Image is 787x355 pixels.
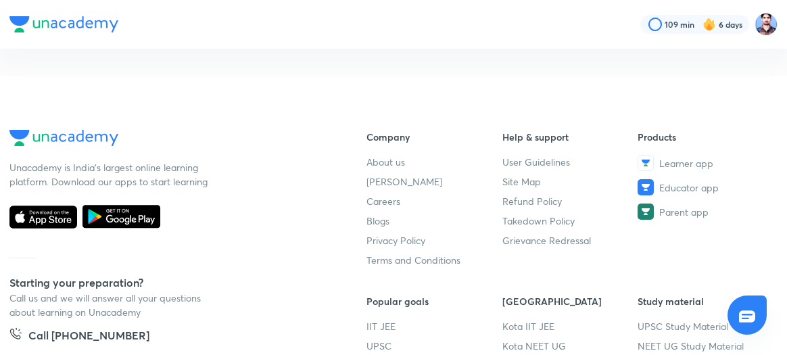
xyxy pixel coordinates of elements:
a: Kota NEET UG [502,339,638,353]
img: Educator app [638,179,654,195]
a: Learner app [638,155,773,171]
a: About us [366,155,502,169]
h6: Company [366,130,502,144]
a: User Guidelines [502,155,638,169]
a: Blogs [366,214,502,228]
a: NEET UG Study Material [638,339,773,353]
h5: Starting your preparation? [9,275,323,291]
h6: Products [638,130,773,144]
a: Careers [366,194,502,208]
img: Company Logo [9,16,118,32]
a: UPSC Study Material [638,319,773,333]
span: Learner app [659,156,713,170]
a: Educator app [638,179,773,195]
span: Educator app [659,181,719,195]
a: Parent app [638,204,773,220]
img: streak [702,18,716,31]
h5: Call [PHONE_NUMBER] [28,327,149,346]
a: IIT JEE [366,319,502,333]
a: Kota IIT JEE [502,319,638,333]
a: Site Map [502,174,638,189]
a: Takedown Policy [502,214,638,228]
img: Learner app [638,155,654,171]
img: Parent app [638,204,654,220]
p: Unacademy is India’s largest online learning platform. Download our apps to start learning [9,160,212,189]
p: Call us and we will answer all your questions about learning on Unacademy [9,291,212,319]
span: Parent app [659,205,709,219]
a: Refund Policy [502,194,638,208]
a: Call [PHONE_NUMBER] [9,327,149,346]
h6: [GEOGRAPHIC_DATA] [502,294,638,308]
a: [PERSON_NAME] [366,174,502,189]
span: Careers [366,194,400,208]
h6: Popular goals [366,294,502,308]
a: UPSC [366,339,502,353]
a: Company Logo [9,130,323,149]
img: Irfan Qurashi [755,13,778,36]
h6: Study material [638,294,773,308]
img: Company Logo [9,130,118,146]
a: Terms and Conditions [366,253,502,267]
a: Privacy Policy [366,233,502,247]
a: Grievance Redressal [502,233,638,247]
h6: Help & support [502,130,638,144]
